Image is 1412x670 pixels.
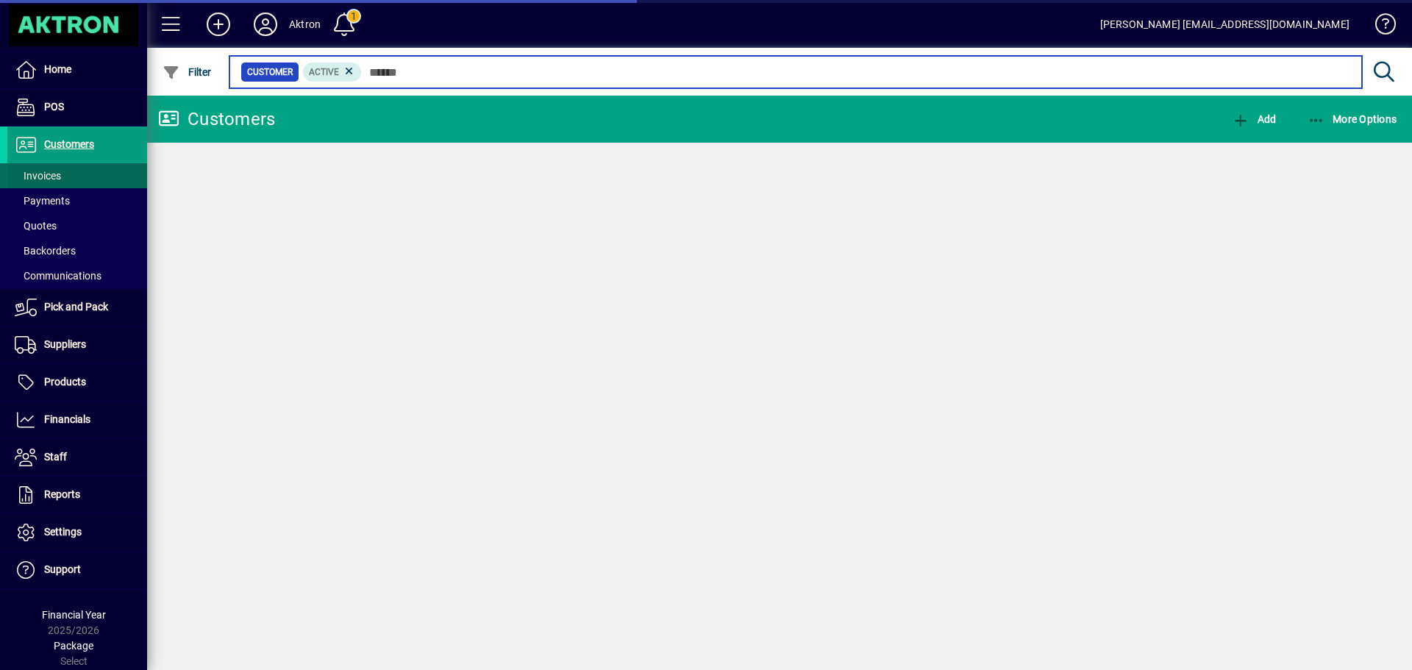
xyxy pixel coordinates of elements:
[163,66,212,78] span: Filter
[7,263,147,288] a: Communications
[7,552,147,588] a: Support
[195,11,242,38] button: Add
[7,402,147,438] a: Financials
[159,59,215,85] button: Filter
[289,13,321,36] div: Aktron
[44,488,80,500] span: Reports
[44,338,86,350] span: Suppliers
[44,63,71,75] span: Home
[7,51,147,88] a: Home
[44,376,86,388] span: Products
[242,11,289,38] button: Profile
[7,163,147,188] a: Invoices
[15,270,101,282] span: Communications
[303,63,362,82] mat-chip: Activation Status: Active
[1232,113,1276,125] span: Add
[247,65,293,79] span: Customer
[309,67,339,77] span: Active
[7,213,147,238] a: Quotes
[1304,106,1401,132] button: More Options
[44,138,94,150] span: Customers
[44,526,82,538] span: Settings
[44,301,108,313] span: Pick and Pack
[44,563,81,575] span: Support
[7,477,147,513] a: Reports
[54,640,93,652] span: Package
[7,514,147,551] a: Settings
[1364,3,1394,51] a: Knowledge Base
[7,439,147,476] a: Staff
[44,413,90,425] span: Financials
[7,188,147,213] a: Payments
[15,170,61,182] span: Invoices
[7,89,147,126] a: POS
[7,364,147,401] a: Products
[1228,106,1280,132] button: Add
[1100,13,1349,36] div: [PERSON_NAME] [EMAIL_ADDRESS][DOMAIN_NAME]
[15,220,57,232] span: Quotes
[158,107,275,131] div: Customers
[44,101,64,113] span: POS
[15,245,76,257] span: Backorders
[7,327,147,363] a: Suppliers
[7,238,147,263] a: Backorders
[42,609,106,621] span: Financial Year
[44,451,67,463] span: Staff
[1308,113,1397,125] span: More Options
[15,195,70,207] span: Payments
[7,289,147,326] a: Pick and Pack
